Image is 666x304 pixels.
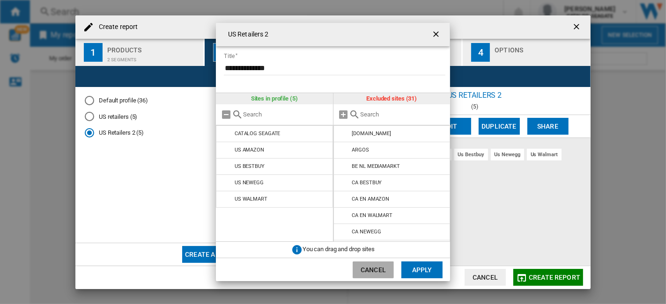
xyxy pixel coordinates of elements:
div: CA BESTBUY [352,180,382,186]
div: [DOMAIN_NAME] [352,130,391,137]
div: ARGOS [352,147,369,153]
button: Cancel [353,261,394,278]
div: Sites in profile (5) [216,93,333,104]
ng-md-icon: getI18NText('BUTTONS.CLOSE_DIALOG') [431,29,443,41]
div: CA EN WALMART [352,212,392,218]
button: getI18NText('BUTTONS.CLOSE_DIALOG') [428,25,446,44]
div: CA EN AMAZON [352,196,389,202]
div: US NEWEGG [235,180,264,186]
md-icon: Add all [338,109,349,120]
div: US WALMART [235,196,267,202]
span: You can drag and drop sites [303,246,375,253]
div: Excluded sites (31) [333,93,451,104]
div: CA NEWEGG [352,229,381,235]
input: Search [243,111,328,118]
div: CATALOG SEAGATE [235,130,281,137]
h4: US Retailers 2 [223,30,268,39]
div: US AMAZON [235,147,264,153]
div: BE NL MEDIAMARKT [352,163,400,169]
div: US BESTBUY [235,163,265,169]
md-icon: Remove all [221,109,232,120]
button: Apply [401,261,443,278]
input: Search [361,111,446,118]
